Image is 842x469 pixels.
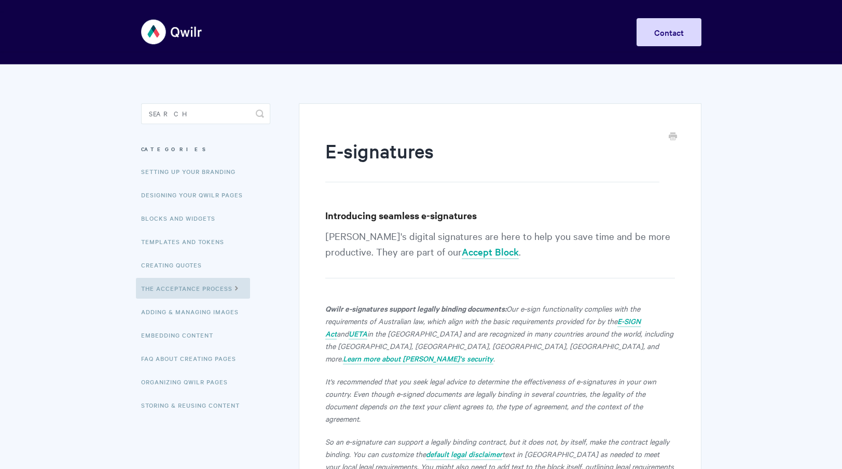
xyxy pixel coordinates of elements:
a: Adding & Managing Images [141,301,246,322]
strong: Qwilr e-signatures support legally binding documents: [325,303,506,314]
em: It's recommended that you seek legal advice to determine the effectiveness of e-signatures in you... [325,376,656,424]
a: Creating Quotes [141,254,210,275]
a: default legal disclaimer [426,449,502,460]
a: Templates and Tokens [141,231,232,252]
h3: Introducing seamless e-signatures [325,208,674,223]
a: Embedding Content [141,325,221,345]
a: Learn more about [PERSON_NAME]'s security [343,353,493,365]
input: Search [141,103,270,124]
a: Print this Article [669,131,677,143]
a: The Acceptance Process [136,278,250,299]
p: [PERSON_NAME]'s digital signatures are here to help you save time and be more productive. They ar... [325,228,674,278]
em: default legal disclaimer [426,449,502,459]
em: . [493,353,495,364]
a: E-SIGN Act [325,316,641,340]
a: Accept Block [462,245,519,259]
a: Storing & Reusing Content [141,395,247,416]
h1: E-signatures [325,138,659,182]
a: FAQ About Creating Pages [141,348,244,369]
a: Designing Your Qwilr Pages [141,184,251,205]
a: Setting up your Branding [141,161,243,182]
a: Contact [637,18,701,46]
em: and [337,328,349,339]
em: Learn more about [PERSON_NAME]'s security [343,353,493,364]
a: UETA [349,328,367,340]
img: Qwilr Help Center [141,12,203,51]
h3: Categories [141,140,270,158]
a: Blocks and Widgets [141,208,223,229]
a: Organizing Qwilr Pages [141,371,236,392]
em: So an e-signature can support a legally binding contract, but it does not, by itself, make the co... [325,436,669,459]
em: UETA [349,328,367,339]
em: in the [GEOGRAPHIC_DATA] and are recognized in many countries around the world, including the [GE... [325,328,673,364]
